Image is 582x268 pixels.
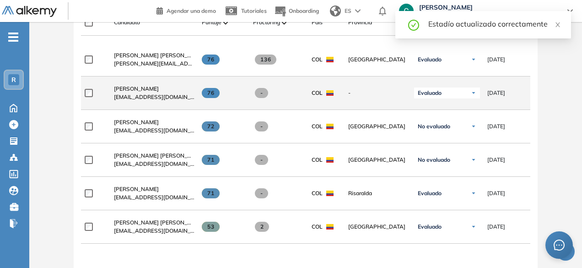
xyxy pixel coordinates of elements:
[167,7,216,14] span: Agendar una demo
[471,90,476,96] img: Ícono de flecha
[255,222,269,232] span: 2
[487,189,505,197] span: [DATE]
[312,89,323,97] span: COL
[330,5,341,16] img: world
[114,160,194,168] span: [EMAIL_ADDRESS][DOMAIN_NAME]
[555,22,561,28] span: close
[326,90,334,96] img: COL
[312,18,323,27] span: País
[156,5,216,16] a: Agendar una demo
[471,224,476,230] img: Ícono de flecha
[326,191,334,196] img: COL
[274,1,319,21] button: Onboarding
[408,18,419,31] span: check-circle
[418,56,442,63] span: Evaluado
[255,121,268,131] span: -
[471,124,476,129] img: Ícono de flecha
[8,36,18,38] i: -
[487,156,505,164] span: [DATE]
[348,55,407,64] span: [GEOGRAPHIC_DATA]
[355,9,361,13] img: arrow
[282,22,286,24] img: [missing "en.ARROW_ALT" translation]
[419,4,558,11] span: [PERSON_NAME]
[554,240,565,251] span: message
[114,93,194,101] span: [EMAIL_ADDRESS][DOMAIN_NAME]
[348,189,407,197] span: Risaralda
[255,55,276,65] span: 136
[348,156,407,164] span: [GEOGRAPHIC_DATA]
[345,7,351,15] span: ES
[255,155,268,165] span: -
[487,223,505,231] span: [DATE]
[312,55,323,64] span: COL
[348,18,372,27] span: Provincia
[114,186,159,192] span: [PERSON_NAME]
[114,185,194,193] a: [PERSON_NAME]
[114,18,140,27] span: Candidato
[326,224,334,230] img: COL
[312,122,323,131] span: COL
[2,6,57,17] img: Logo
[418,123,450,130] span: No evaluado
[312,223,323,231] span: COL
[255,88,268,98] span: -
[202,88,220,98] span: 76
[487,122,505,131] span: [DATE]
[114,51,194,60] a: [PERSON_NAME] [PERSON_NAME]
[114,119,159,126] span: [PERSON_NAME]
[114,85,194,93] a: [PERSON_NAME]
[289,7,319,14] span: Onboarding
[471,157,476,163] img: Ícono de flecha
[326,124,334,129] img: COL
[114,219,194,227] a: [PERSON_NAME] [PERSON_NAME]
[202,55,220,65] span: 76
[202,155,220,165] span: 71
[114,60,194,68] span: [PERSON_NAME][EMAIL_ADDRESS][PERSON_NAME][DOMAIN_NAME]
[202,121,220,131] span: 72
[114,219,205,226] span: [PERSON_NAME] [PERSON_NAME]
[114,227,194,235] span: [EMAIL_ADDRESS][DOMAIN_NAME]
[114,85,159,92] span: [PERSON_NAME]
[312,156,323,164] span: COL
[11,76,16,83] span: R
[428,18,560,29] div: Estadío actualizado correctamente
[418,89,442,97] span: Evaluado
[114,118,194,126] a: [PERSON_NAME]
[471,191,476,196] img: Ícono de flecha
[348,89,407,97] span: -
[312,189,323,197] span: COL
[418,156,450,164] span: No evaluado
[487,55,505,64] span: [DATE]
[418,223,442,230] span: Evaluado
[114,126,194,135] span: [EMAIL_ADDRESS][DOMAIN_NAME]
[114,152,205,159] span: [PERSON_NAME] [PERSON_NAME]
[471,57,476,62] img: Ícono de flecha
[348,122,407,131] span: [GEOGRAPHIC_DATA]
[114,152,194,160] a: [PERSON_NAME] [PERSON_NAME]
[326,157,334,163] img: COL
[202,222,220,232] span: 53
[326,57,334,62] img: COL
[114,52,205,59] span: [PERSON_NAME] [PERSON_NAME]
[223,22,228,24] img: [missing "en.ARROW_ALT" translation]
[202,188,220,198] span: 71
[255,188,268,198] span: -
[114,193,194,202] span: [EMAIL_ADDRESS][DOMAIN_NAME]
[418,190,442,197] span: Evaluado
[241,7,267,14] span: Tutoriales
[348,223,407,231] span: [GEOGRAPHIC_DATA]
[487,89,505,97] span: [DATE]
[202,18,221,27] span: Puntaje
